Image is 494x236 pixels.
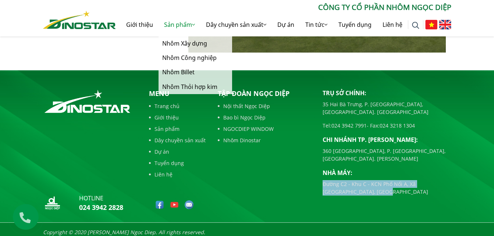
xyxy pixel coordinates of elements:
[425,20,437,29] img: Tiếng Việt
[380,122,415,129] a: 024 3218 1304
[79,203,123,212] a: 024 3942 2828
[159,51,232,65] a: Nhôm Công nghiệp
[159,80,232,94] a: Nhôm Thỏi hợp kim
[323,180,451,196] p: Đường C2 - Khu C - KCN Phố Nối A, Xã [GEOGRAPHIC_DATA], [GEOGRAPHIC_DATA]
[149,171,206,178] a: Liên hệ
[149,159,206,167] a: Tuyển dụng
[149,114,206,121] a: Giới thiệu
[79,194,123,203] p: hotline
[323,89,451,97] p: Trụ sở chính:
[323,100,451,116] p: 35 Hai Bà Trưng, P. [GEOGRAPHIC_DATA], [GEOGRAPHIC_DATA]. [GEOGRAPHIC_DATA]
[333,13,377,36] a: Tuyển dụng
[159,13,200,36] a: Sản phẩm
[149,102,206,110] a: Trang chủ
[159,65,232,79] a: Nhôm Billet
[116,2,451,13] p: CÔNG TY CỔ PHẦN NHÔM NGỌC DIỆP
[323,135,451,144] p: Chi nhánh TP. [PERSON_NAME]:
[43,9,116,29] a: Nhôm Dinostar
[323,168,451,177] p: Nhà máy:
[300,13,333,36] a: Tin tức
[149,136,206,144] a: Dây chuyền sản xuất
[272,13,300,36] a: Dự án
[323,147,451,162] p: 360 [GEOGRAPHIC_DATA], P. [GEOGRAPHIC_DATA], [GEOGRAPHIC_DATA]. [PERSON_NAME]
[43,89,132,114] img: logo_footer
[412,22,419,29] img: search
[149,125,206,133] a: Sản phẩm
[149,89,206,99] p: Menu
[218,89,312,99] p: Tập đoàn Ngọc Diệp
[331,122,367,129] a: 024 3942 7991
[200,13,272,36] a: Dây chuyền sản xuất
[377,13,408,36] a: Liên hệ
[121,13,159,36] a: Giới thiệu
[439,20,451,29] img: English
[43,229,205,236] i: Copyright © 2020 [PERSON_NAME] Ngoc Diep. All rights reserved.
[218,136,312,144] a: Nhôm Dinostar
[218,114,312,121] a: Bao bì Ngọc Diệp
[43,11,116,29] img: Nhôm Dinostar
[149,148,206,155] a: Dự án
[323,122,451,129] p: Tel: - Fax:
[159,36,232,51] a: Nhôm Xây dựng
[218,102,312,110] a: Nội thất Ngọc Diệp
[218,125,312,133] a: NGOCDIEP WINDOW
[43,194,61,212] img: logo_nd_footer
